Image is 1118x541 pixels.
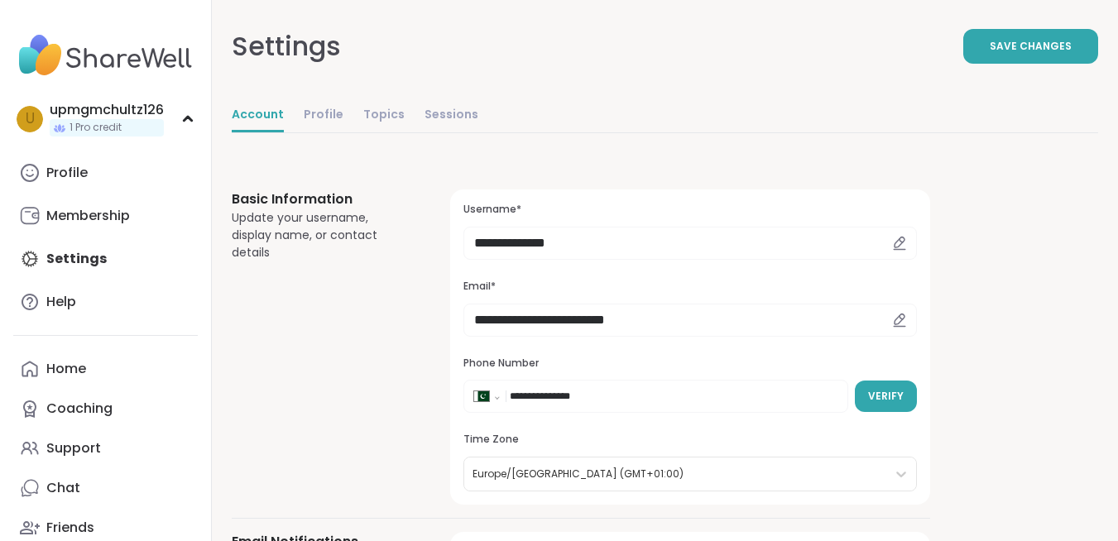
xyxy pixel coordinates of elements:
div: Home [46,360,86,378]
span: u [26,108,35,130]
span: 1 Pro credit [70,121,122,135]
a: Account [232,99,284,132]
a: Help [13,282,198,322]
a: Topics [363,99,405,132]
div: upmgmchultz126 [50,101,164,119]
div: Update your username, display name, or contact details [232,209,410,261]
button: Save Changes [963,29,1098,64]
button: Verify [855,381,917,412]
div: Friends [46,519,94,537]
a: Membership [13,196,198,236]
a: Profile [304,99,343,132]
a: Home [13,349,198,389]
div: Profile [46,164,88,182]
h3: Phone Number [463,357,917,371]
a: Profile [13,153,198,193]
img: ShareWell Nav Logo [13,26,198,84]
div: Chat [46,479,80,497]
h3: Email* [463,280,917,294]
h3: Time Zone [463,433,917,447]
div: Coaching [46,400,113,418]
div: Help [46,293,76,311]
span: Save Changes [990,39,1072,54]
a: Sessions [425,99,478,132]
a: Chat [13,468,198,508]
div: Settings [232,26,341,66]
div: Support [46,439,101,457]
h3: Basic Information [232,189,410,209]
div: Membership [46,207,130,225]
h3: Username* [463,203,917,217]
span: Verify [868,389,904,404]
a: Support [13,428,198,468]
a: Coaching [13,389,198,428]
